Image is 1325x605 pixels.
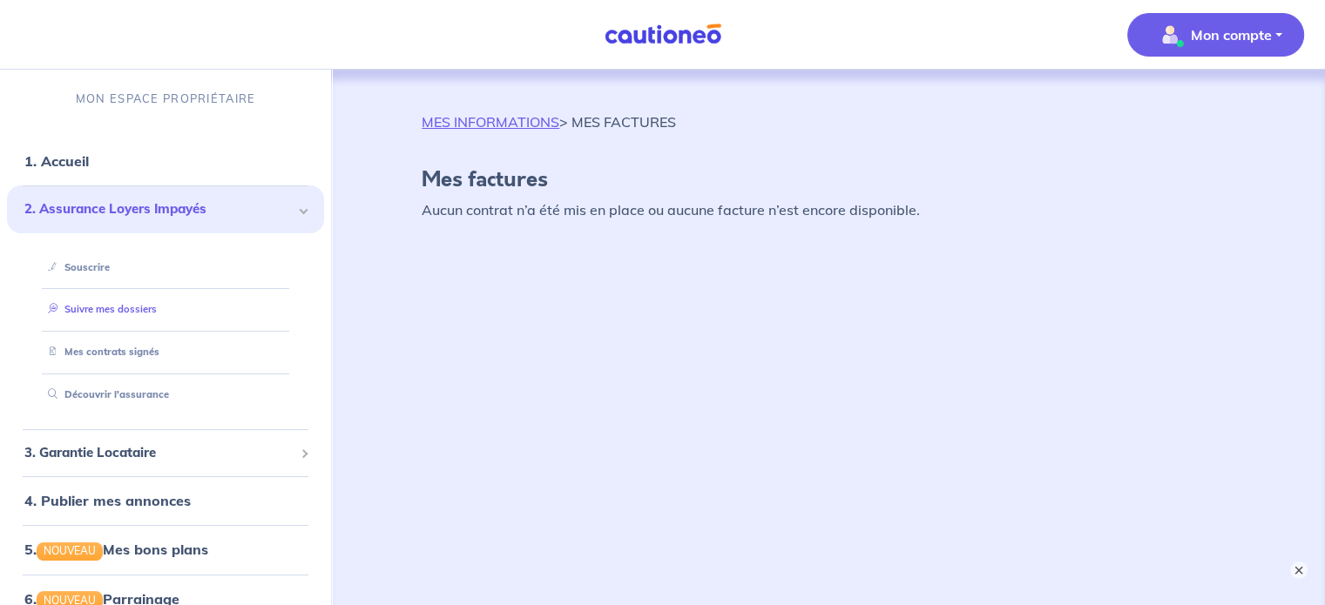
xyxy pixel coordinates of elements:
[28,338,303,366] div: Mes contrats signés
[28,380,303,409] div: Découvrir l'assurance
[24,199,294,219] span: 2. Assurance Loyers Impayés
[1290,561,1308,579] button: ×
[7,436,324,470] div: 3. Garantie Locataire
[41,261,110,273] a: Souscrire
[41,303,157,315] a: Suivre mes dossiers
[41,346,159,358] a: Mes contrats signés
[24,492,191,509] a: 4. Publier mes annonces
[598,24,728,45] img: Cautioneo
[7,185,324,233] div: 2. Assurance Loyers Impayés
[422,111,676,132] p: > MES FACTURES
[28,295,303,324] div: Suivre mes dossiers
[422,113,559,131] a: MES INFORMATIONS
[422,199,1234,220] p: Aucun contrat n’a été mis en place ou aucune facture n’est encore disponible.
[7,483,324,518] div: 4. Publier mes annonces
[41,388,169,400] a: Découvrir l'assurance
[28,253,303,282] div: Souscrire
[1191,24,1272,45] p: Mon compte
[24,152,89,170] a: 1. Accueil
[1156,21,1184,49] img: illu_account_valid_menu.svg
[76,91,255,107] p: MON ESPACE PROPRIÉTAIRE
[24,443,294,463] span: 3. Garantie Locataire
[7,532,324,567] div: 5.NOUVEAUMes bons plans
[7,144,324,178] div: 1. Accueil
[422,167,1234,192] h4: Mes factures
[1127,13,1304,57] button: illu_account_valid_menu.svgMon compte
